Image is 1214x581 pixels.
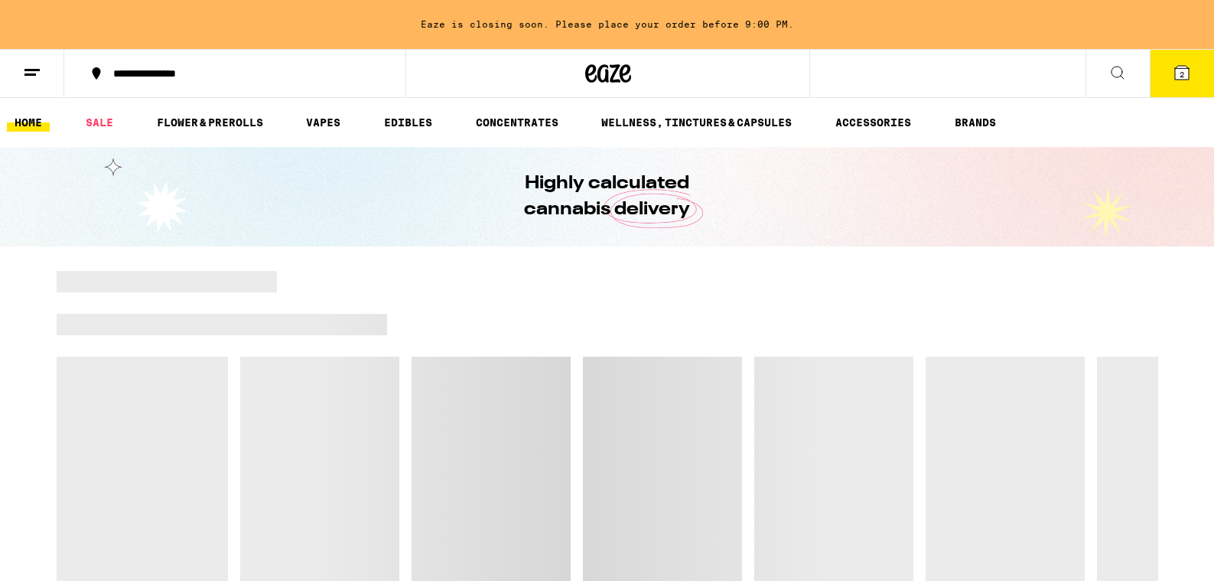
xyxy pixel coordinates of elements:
a: BRANDS [947,113,1004,132]
a: EDIBLES [376,113,440,132]
a: HOME [7,113,50,132]
span: 2 [1180,70,1184,79]
a: FLOWER & PREROLLS [149,113,271,132]
a: ACCESSORIES [828,113,919,132]
span: Hi. Need any help? [9,11,110,23]
a: WELLNESS, TINCTURES & CAPSULES [594,113,799,132]
h1: Highly calculated cannabis delivery [481,171,734,223]
a: VAPES [298,113,348,132]
a: CONCENTRATES [468,113,566,132]
button: 2 [1150,50,1214,97]
a: SALE [78,113,121,132]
